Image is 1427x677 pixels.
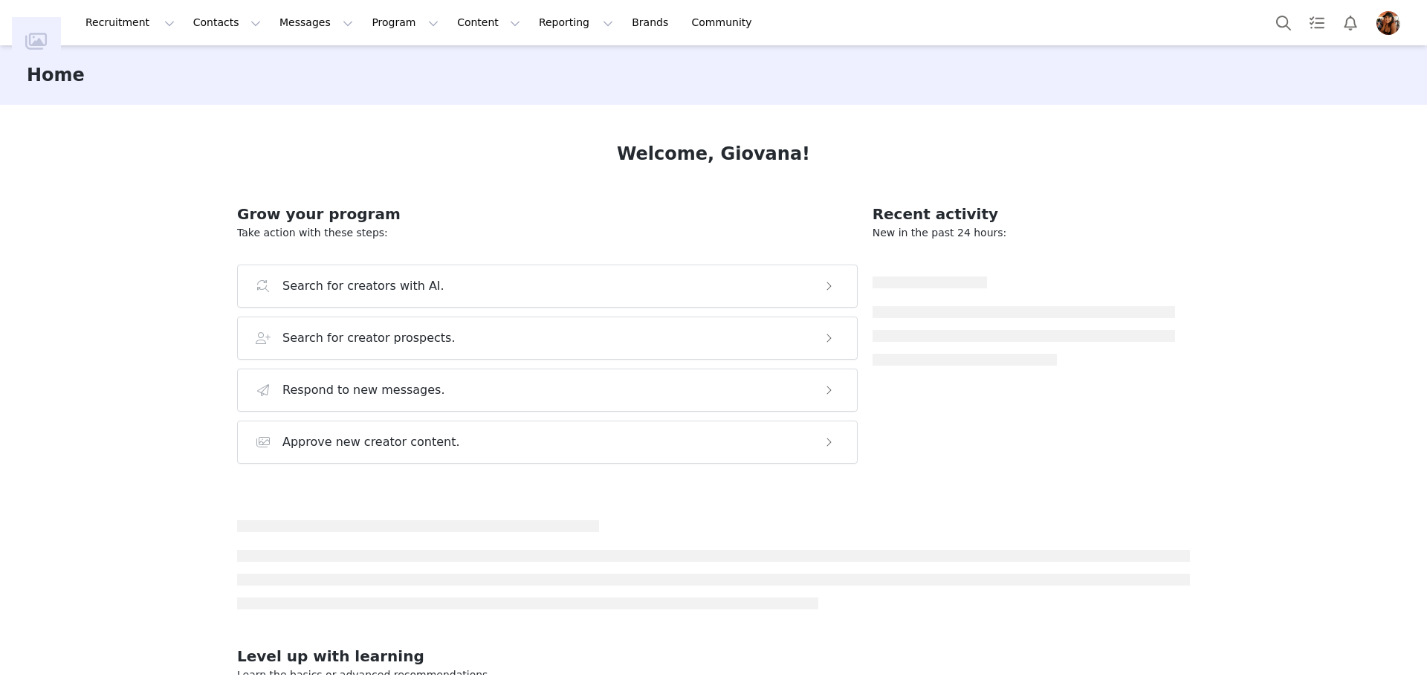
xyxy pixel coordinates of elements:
[237,369,858,412] button: Respond to new messages.
[237,317,858,360] button: Search for creator prospects.
[1376,11,1400,35] img: 8e6900eb-f715-4b0b-9ed8-b4c00646dfb3.jpg
[237,265,858,308] button: Search for creators with AI.
[77,6,184,39] button: Recruitment
[1368,11,1415,35] button: Profile
[617,140,810,167] h1: Welcome, Giovana!
[237,203,858,225] h2: Grow your program
[623,6,682,39] a: Brands
[237,225,858,241] p: Take action with these steps:
[271,6,362,39] button: Messages
[184,6,270,39] button: Contacts
[282,277,444,295] h3: Search for creators with AI.
[237,645,1190,667] h2: Level up with learning
[1301,6,1333,39] a: Tasks
[1334,6,1367,39] button: Notifications
[363,6,447,39] button: Program
[282,381,445,399] h3: Respond to new messages.
[282,329,456,347] h3: Search for creator prospects.
[683,6,768,39] a: Community
[27,62,85,88] h3: Home
[448,6,529,39] button: Content
[237,421,858,464] button: Approve new creator content.
[873,203,1175,225] h2: Recent activity
[873,225,1175,241] p: New in the past 24 hours:
[1267,6,1300,39] button: Search
[282,433,460,451] h3: Approve new creator content.
[530,6,622,39] button: Reporting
